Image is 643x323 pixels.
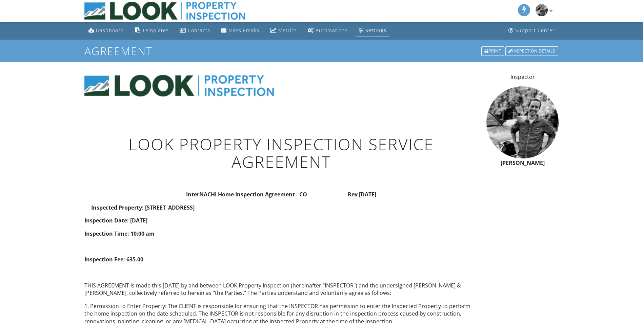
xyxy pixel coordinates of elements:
[188,27,210,34] div: Contacts
[91,204,195,211] strong: Inspected Property: [STREET_ADDRESS]
[218,24,262,37] a: Mass Emails
[84,45,559,57] h1: Agreement
[536,4,548,16] img: jason_b_w_spectora_thumb.jpg
[132,24,172,37] a: Templates
[142,27,169,34] div: Templates
[481,46,504,56] div: Print
[84,256,143,263] strong: Inspection Fee: 635.00
[505,46,559,57] a: Inspection Details
[84,230,155,237] strong: Inspection Time: 10:00 am
[86,24,127,37] a: Dashboard
[481,46,505,57] a: Print
[486,160,559,166] h6: [PERSON_NAME]
[96,27,124,34] div: Dashboard
[486,86,559,158] img: jason_b_w_spectora_thumb.jpg
[267,24,300,37] a: Metrics
[84,2,267,20] img: LOOK Property Inspection
[305,24,350,37] a: Automations (Advanced)
[506,24,558,37] a: Support Center
[278,27,297,34] div: Metrics
[486,73,559,81] p: Inspector
[316,27,348,34] div: Automations
[84,135,479,171] h1: LOOK Property Inspection Service Agreement
[177,24,213,37] a: Contacts
[84,282,479,297] p: THIS AGREEMENT is made this [DATE] by and between LOOK Property Inspection (hereinafter "INSPECTO...
[228,27,259,34] div: Mass Emails
[186,191,376,198] strong: InterNACHI Home Inspection Agreement - CO Rev [DATE]
[505,46,558,56] div: Inspection Details
[365,27,386,34] div: Settings
[515,27,555,34] div: Support Center
[356,24,389,37] a: Settings
[84,75,300,96] img: LookPropertyInspection-logo-horizontal_%285%29.png
[84,217,147,224] strong: Inspection Date: [DATE]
